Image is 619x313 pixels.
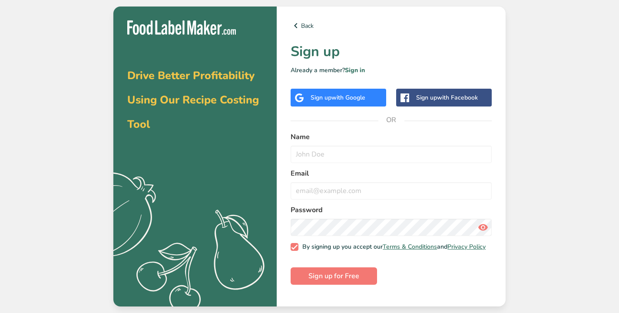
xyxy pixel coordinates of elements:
span: with Google [331,93,365,102]
span: Drive Better Profitability Using Our Recipe Costing Tool [127,68,259,132]
a: Terms & Conditions [383,243,437,251]
input: email@example.com [291,182,492,200]
a: Privacy Policy [447,243,486,251]
span: with Facebook [437,93,478,102]
span: OR [378,107,404,133]
h1: Sign up [291,41,492,62]
div: Sign up [311,93,365,102]
p: Already a member? [291,66,492,75]
label: Email [291,168,492,179]
span: Sign up for Free [308,271,359,281]
label: Name [291,132,492,142]
div: Sign up [416,93,478,102]
a: Back [291,20,492,31]
span: By signing up you accept our and [298,243,486,251]
input: John Doe [291,146,492,163]
img: Food Label Maker [127,20,236,35]
label: Password [291,205,492,215]
a: Sign in [345,66,365,74]
button: Sign up for Free [291,267,377,285]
